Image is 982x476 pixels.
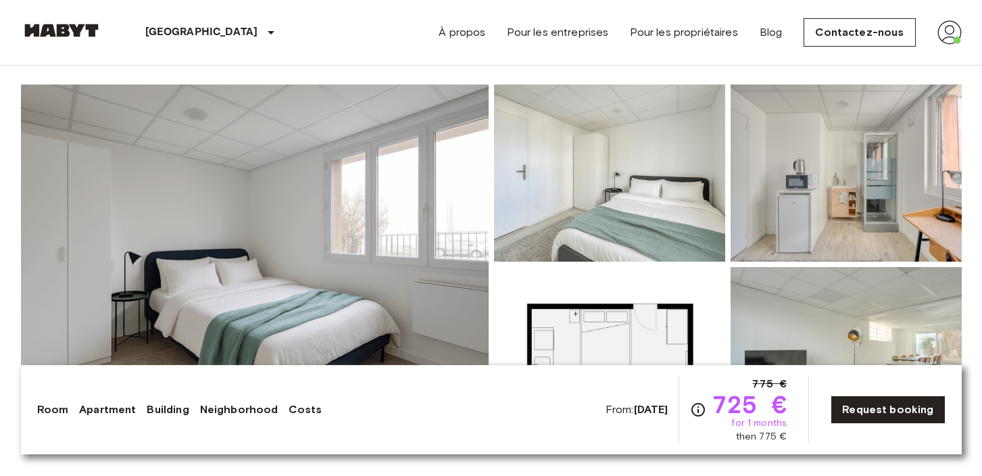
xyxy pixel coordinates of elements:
a: Contactez-nous [804,18,915,47]
img: Picture of unit FR-18-010-002-001 [494,267,725,444]
b: [DATE] [634,403,668,416]
a: Pour les entreprises [507,24,608,41]
a: Building [147,402,189,418]
img: Marketing picture of unit FR-18-010-002-001 [21,85,489,444]
a: Room [37,402,69,418]
img: Picture of unit FR-18-010-002-001 [494,85,725,262]
a: Blog [760,24,783,41]
img: avatar [937,20,962,45]
img: Picture of unit FR-18-010-002-001 [731,267,962,444]
span: for 1 months [731,416,787,430]
a: Request booking [831,396,945,424]
a: Pour les propriétaires [630,24,737,41]
span: 775 € [752,376,787,392]
a: Costs [289,402,322,418]
span: then 775 € [736,430,787,444]
svg: Check cost overview for full price breakdown. Please note that discounts apply to new joiners onl... [690,402,706,418]
span: From: [606,402,668,417]
img: Picture of unit FR-18-010-002-001 [731,85,962,262]
p: [GEOGRAPHIC_DATA] [145,24,258,41]
a: Neighborhood [200,402,278,418]
a: À propos [439,24,485,41]
img: Habyt [21,24,102,37]
span: 725 € [712,392,787,416]
a: Apartment [79,402,136,418]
